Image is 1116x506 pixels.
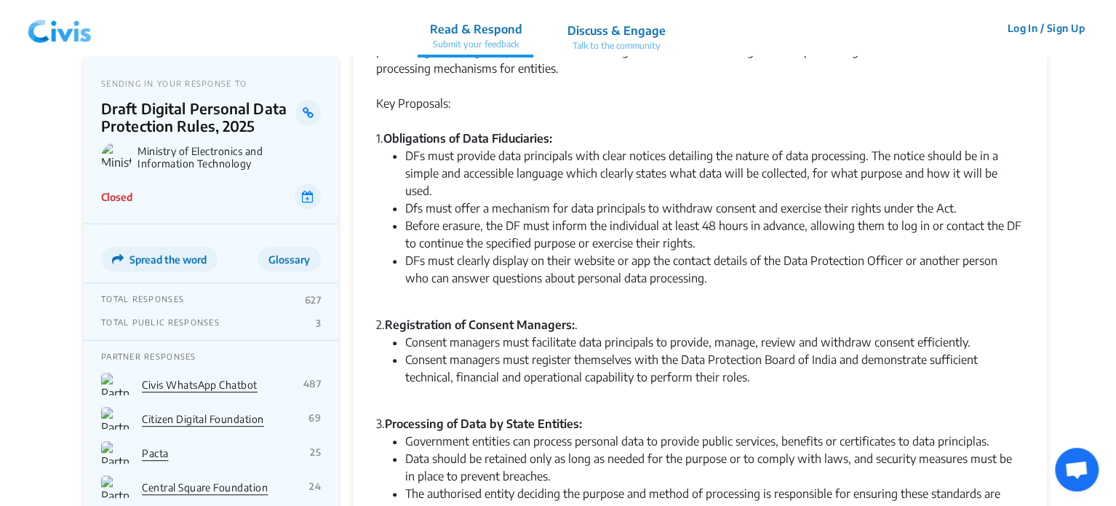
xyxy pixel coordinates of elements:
span: Spread the word [129,253,207,266]
p: Ministry of Electronics and Information Technology [137,145,321,170]
p: 24 [309,481,321,492]
p: SENDING IN YOUR RESPONSE TO [101,79,321,88]
img: Partner Logo [101,441,130,464]
p: Submit your feedback [429,38,522,51]
p: TOTAL RESPONSES [101,294,184,306]
button: Glossary [258,247,321,272]
p: Read & Respond [429,20,522,38]
a: Citizen Digital Foundation [142,413,264,425]
a: Pacta [142,447,168,459]
img: Partner Logo [101,373,130,395]
p: TOTAL PUBLIC RESPONSES [101,317,220,329]
a: Central Square Foundation [142,481,268,494]
strong: Obligations of Data Fiduciaries: [383,131,552,146]
p: 25 [310,446,321,458]
strong: Registration of Consent Managers: [385,317,575,332]
p: Discuss & Engage [567,22,665,39]
li: DFs must provide data principals with clear notices detailing the nature of data processing. The ... [405,147,1024,199]
p: 487 [303,378,321,390]
li: DFs must clearly display on their website or app the contact details of the Data Protection Offic... [405,252,1024,287]
strong: Processing of Data by State Entities: [385,416,582,431]
a: Civis WhatsApp Chatbot [142,379,258,391]
div: 2. . [376,299,1024,333]
p: Talk to the community [567,39,665,52]
div: 1. [376,130,1024,147]
li: Government entities can process personal data to provide public services, benefits or certificate... [405,432,1024,450]
div: Open chat [1055,448,1099,491]
span: Glossary [268,253,310,266]
li: Before erasure, the DF must inform the individual at least 48 hours in advance, allowing them to ... [405,217,1024,252]
li: Dfs must offer a mechanism for data principals to withdraw consent and exercise their rights unde... [405,199,1024,217]
img: navlogo.png [22,7,97,50]
div: 3. [376,415,1024,432]
img: Partner Logo [101,475,130,498]
button: Log In / Sign Up [997,17,1094,39]
p: PARTNER RESPONSES [101,352,321,361]
p: 3 [316,317,321,329]
img: Partner Logo [101,407,130,430]
p: 627 [305,294,321,306]
p: Draft Digital Personal Data Protection Rules, 2025 [101,100,295,135]
li: Consent managers must register themselves with the Data Protection Board of India and demonstrate... [405,351,1024,386]
div: Key Proposals: [376,77,1024,112]
button: Spread the word [101,247,218,272]
p: 69 [308,412,321,424]
li: Consent managers must facilitate data principals to provide, manage, review and withdraw consent ... [405,333,1024,351]
p: Closed [101,189,132,205]
img: Ministry of Electronics and Information Technology logo [101,142,132,173]
li: Data should be retained only as long as needed for the purpose or to comply with laws, and securi... [405,450,1024,485]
